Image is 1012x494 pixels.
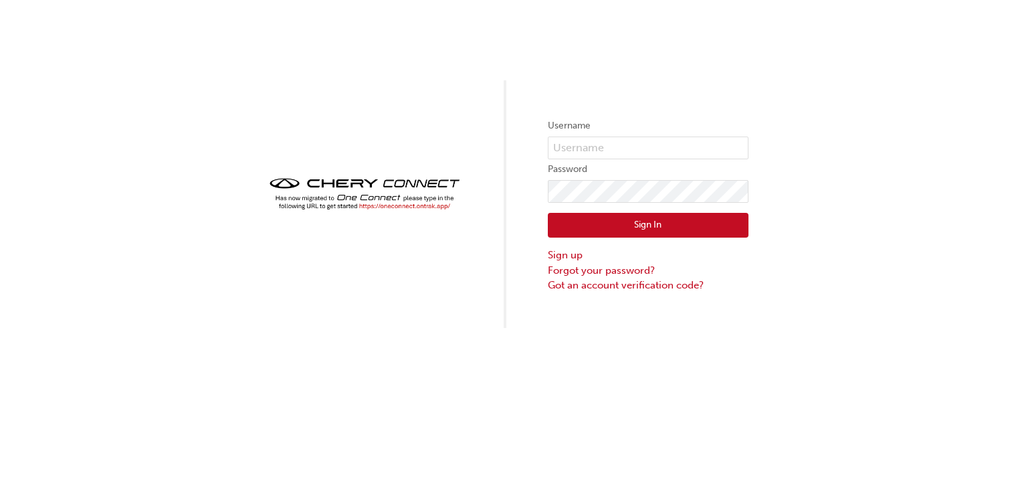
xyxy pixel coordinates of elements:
[548,213,748,238] button: Sign In
[548,278,748,293] a: Got an account verification code?
[548,263,748,278] a: Forgot your password?
[548,248,748,263] a: Sign up
[264,174,465,214] img: cheryconnect
[548,137,748,159] input: Username
[548,161,748,177] label: Password
[548,118,748,134] label: Username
